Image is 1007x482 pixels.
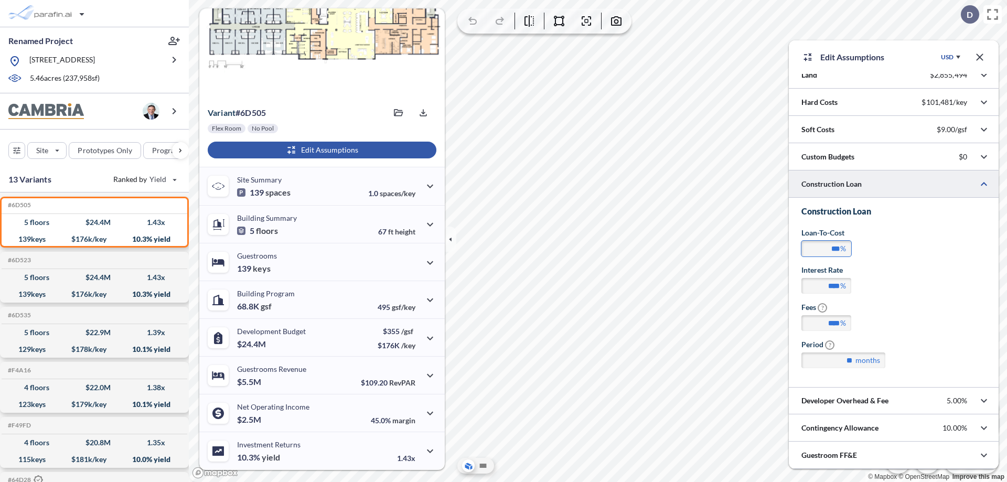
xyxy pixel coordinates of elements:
[237,263,271,274] p: 139
[801,228,844,238] label: Loan-to-Cost
[6,201,31,209] h5: Click to copy the code
[8,35,73,47] p: Renamed Project
[192,467,238,479] a: Mapbox homepage
[78,145,132,156] p: Prototypes Only
[361,378,415,387] p: $109.20
[801,423,879,433] p: Contingency Allowance
[212,124,241,133] p: Flex Room
[36,145,48,156] p: Site
[868,473,897,480] a: Mapbox
[952,473,1004,480] a: Improve this map
[8,173,51,186] p: 13 Variants
[6,256,31,264] h5: Click to copy the code
[208,142,436,158] button: Edit Assumptions
[6,312,31,319] h5: Click to copy the code
[237,289,295,298] p: Building Program
[378,327,415,336] p: $355
[105,171,184,188] button: Ranked by Yield
[947,396,967,405] p: 5.00%
[378,341,415,350] p: $176K
[840,243,846,254] label: %
[941,53,954,61] div: USD
[801,152,854,162] p: Custom Budgets
[378,227,415,236] p: 67
[237,452,280,463] p: 10.3%
[237,187,291,198] p: 139
[855,355,880,366] label: months
[801,70,817,80] p: Land
[818,303,827,313] span: ?
[8,103,84,120] img: BrandImage
[937,125,967,134] p: $9.00/gsf
[208,108,266,118] p: # 6d505
[6,422,31,429] h5: Click to copy the code
[959,152,967,162] p: $0
[237,339,267,349] p: $24.4M
[801,395,888,406] p: Developer Overhead & Fee
[143,142,200,159] button: Program
[265,187,291,198] span: spaces
[237,213,297,222] p: Building Summary
[801,97,838,108] p: Hard Costs
[152,145,181,156] p: Program
[368,189,415,198] p: 1.0
[237,377,263,387] p: $5.5M
[237,440,301,449] p: Investment Returns
[388,227,393,236] span: ft
[898,473,949,480] a: OpenStreetMap
[237,301,272,312] p: 68.8K
[840,318,846,328] label: %
[252,124,274,133] p: No Pool
[30,73,100,84] p: 5.46 acres ( 237,958 sf)
[262,452,280,463] span: yield
[237,251,277,260] p: Guestrooms
[397,454,415,463] p: 1.43x
[401,327,413,336] span: /gsf
[29,55,95,68] p: [STREET_ADDRESS]
[389,378,415,387] span: RevPAR
[801,265,843,275] label: Interest Rate
[237,414,263,425] p: $2.5M
[6,367,31,374] h5: Click to copy the code
[801,302,827,313] label: Fees
[237,327,306,336] p: Development Budget
[801,339,834,350] label: Period
[237,226,278,236] p: 5
[143,103,159,120] img: user logo
[237,365,306,373] p: Guestrooms Revenue
[801,124,834,135] p: Soft Costs
[395,227,415,236] span: height
[820,51,884,63] p: Edit Assumptions
[261,301,272,312] span: gsf
[401,341,415,350] span: /key
[69,142,141,159] button: Prototypes Only
[371,416,415,425] p: 45.0%
[256,226,278,236] span: floors
[208,108,235,117] span: Variant
[942,423,967,433] p: 10.00%
[922,98,967,107] p: $101,481/key
[840,281,846,291] label: %
[825,340,834,350] span: ?
[477,459,489,472] button: Site Plan
[392,416,415,425] span: margin
[27,142,67,159] button: Site
[253,263,271,274] span: keys
[149,174,167,185] span: Yield
[801,450,857,460] p: Guestroom FF&E
[392,303,415,312] span: gsf/key
[380,189,415,198] span: spaces/key
[237,175,282,184] p: Site Summary
[801,206,986,217] h3: Construction Loan
[930,70,967,80] p: $2,855,494
[462,459,475,472] button: Aerial View
[237,402,309,411] p: Net Operating Income
[967,10,973,19] p: D
[378,303,415,312] p: 495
